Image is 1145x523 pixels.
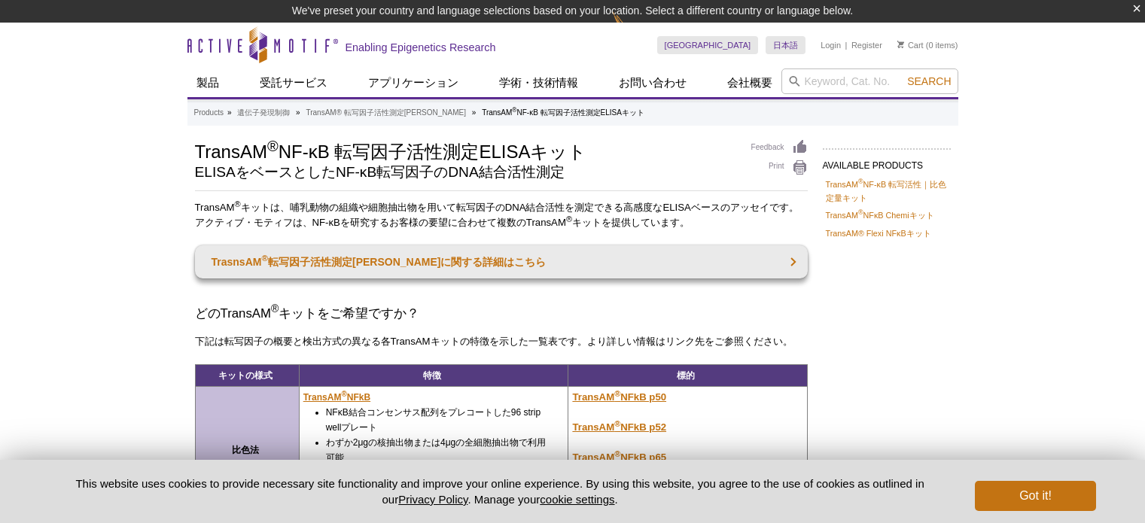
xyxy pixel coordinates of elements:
[194,106,224,120] a: Products
[751,160,808,176] a: Print
[823,148,951,175] h2: AVAILABLE PRODUCTS
[845,36,848,54] li: |
[195,166,736,179] h2: ELISAをベースとしたNF-κB転写因子のDNA結合活性測定
[826,227,931,240] a: TransAM® Flexi NFκBキット
[613,11,653,47] img: Change Here
[398,493,467,506] a: Privacy Policy
[614,419,620,428] sup: ®
[296,108,300,117] li: »
[195,200,808,230] p: TransAM キットは、哺乳動物の組織や細胞抽出物を用いて転写因子のDNA結合活性を測定できる高感度なELISAベースのアッセイです。アクティブ・モティフは、NF-κBを研究するお客様の要望に...
[482,108,644,117] li: TransAM NF-κB 転写因子活性測定ELISAキット
[572,391,666,403] u: TransAM NFkB p50
[227,108,232,117] li: »
[195,139,736,162] h1: TransAM NF-κB 転写因子活性測定ELISAキット
[751,139,808,156] a: Feedback
[303,390,370,405] a: TransAM®NFkB
[306,106,466,120] a: TransAM® 転写因子活性測定[PERSON_NAME]
[572,452,666,463] a: TransAM®NFkB p65
[766,36,805,54] a: 日本語
[677,370,695,381] strong: 標的
[341,390,346,398] sup: ®
[195,245,808,278] a: TrasnsAM®転写因子活性測定[PERSON_NAME]に関する詳細はこちら
[566,214,572,223] sup: ®
[897,36,958,54] li: (0 items)
[572,421,666,433] u: TransAM NFkB p52
[235,199,241,208] sup: ®
[718,68,781,97] a: 会社概要
[657,36,759,54] a: [GEOGRAPHIC_DATA]
[251,68,336,97] a: 受託サービス
[826,178,948,205] a: TransAM®NF-κB 転写活性｜比色定量キット
[858,178,863,185] sup: ®
[303,392,370,403] u: TransAM NFkB
[232,445,259,455] strong: 比色法
[50,476,951,507] p: This website uses cookies to provide necessary site functionality and improve your online experie...
[346,41,496,54] h2: Enabling Epigenetics Research
[907,75,951,87] span: Search
[614,449,620,458] sup: ®
[572,452,666,463] u: TransAM NFkB p65
[572,421,666,433] a: TransAM®NFkB p52
[610,68,696,97] a: お問い合わせ
[975,481,1095,511] button: Got it!
[195,305,808,323] h3: どのTransAM キットをご希望ですか？
[326,405,547,435] li: NFκB結合コンセンサス配列をプレコートした96 strip wellプレート
[261,254,268,263] sup: ®
[781,68,958,94] input: Keyword, Cat. No.
[821,40,841,50] a: Login
[490,68,587,97] a: 学術・技術情報
[851,40,882,50] a: Register
[897,40,924,50] a: Cart
[472,108,477,117] li: »
[903,74,955,88] button: Search
[237,106,290,120] a: 遺伝子発現制御
[572,391,666,403] a: TransAM®NFkB p50
[218,370,273,381] strong: キットの様式
[326,435,547,465] li: わずか2μgの核抽出物または4μgの全細胞抽出物で利用可能
[512,106,516,114] sup: ®
[187,68,228,97] a: 製品
[267,138,279,154] sup: ®
[614,389,620,398] sup: ®
[897,41,904,48] img: Your Cart
[858,209,863,217] sup: ®
[271,303,279,315] sup: ®
[423,370,441,381] strong: 特徴
[195,334,808,349] p: 下記は転写因子の概要と検出方式の異なる各TransAMキットの特徴を示した一覧表です。より詳しい情報はリンク先をご参照ください。
[540,493,614,506] button: cookie settings
[359,68,467,97] a: アプリケーション
[826,208,934,222] a: TransAM®NFκB Chemiキット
